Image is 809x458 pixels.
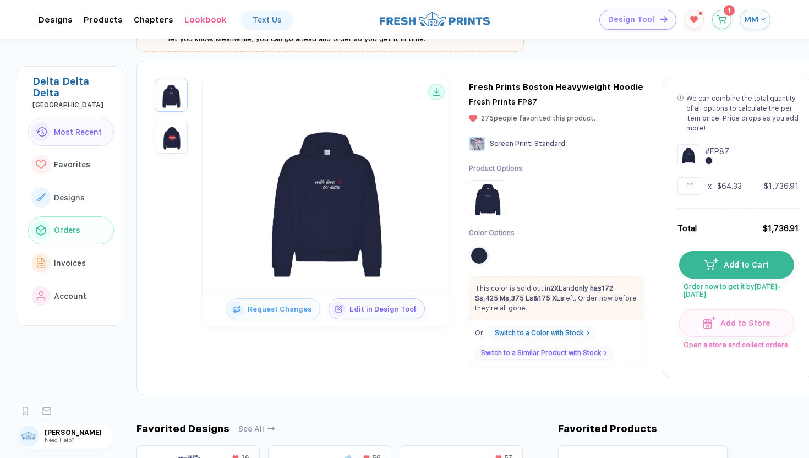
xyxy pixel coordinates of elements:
strong: 375 Ls [511,295,533,302]
button: link to iconOrders [28,216,114,245]
button: iconRequest Changes [227,298,320,319]
span: Order now to get it by [DATE]–[DATE] [679,279,793,298]
span: Most Recent [54,128,102,137]
img: 1760534604796xdotf_nt_back.png [157,123,185,151]
span: Fresh Prints FP87 [469,97,537,106]
span: Orders [54,226,80,235]
strong: 425 Ms [485,295,509,302]
span: 275 people favorited this product. [481,115,595,122]
sup: 1 [724,5,735,16]
button: Design Toolicon [599,10,676,30]
span: , [485,295,511,302]
img: icon [703,316,715,329]
img: 1760534604796fevuj_nt_front.png [238,109,414,285]
img: Product Option [471,182,504,215]
button: link to iconDesigns [28,183,114,212]
img: link to icon [37,258,46,268]
div: DesignsToggle dropdown menu [39,15,73,25]
span: [PERSON_NAME] [45,429,113,437]
div: Product Options [469,164,522,173]
button: iconAdd to Store [679,309,794,337]
img: Screen Print [469,137,485,151]
a: Switch to a Color with Stock [489,326,596,340]
span: Account [54,292,86,301]
img: icon [229,302,244,317]
span: Edit in Design Tool [346,305,424,313]
div: LookbookToggle dropdown menu chapters [184,15,227,25]
span: MM [744,14,758,24]
button: link to iconAccount [28,282,114,310]
div: Favorited Designs [136,423,229,434]
div: Total [677,222,697,235]
span: Or [475,329,483,337]
span: Add to Store [715,319,771,328]
div: Favorited Products [558,423,657,434]
button: See All [238,424,275,433]
a: Switch to a Similar Product with Stock [475,346,614,360]
div: Text Us [253,15,282,24]
span: Request Changes [244,305,320,313]
span: Need Help? [45,437,74,443]
img: link to icon [36,225,46,235]
img: Design Group Summary Cell [677,144,699,166]
button: link to iconMost Recent [28,118,114,146]
span: 1 [728,7,730,14]
div: $64.33 [717,181,742,192]
a: Text Us [242,11,293,29]
img: logo [380,10,490,28]
img: icon [660,16,668,22]
img: 1760534604796fevuj_nt_front.png [157,81,185,109]
div: x [708,181,712,192]
img: link to icon [36,193,46,201]
button: iconAdd to Cart [679,251,794,279]
div: Color Options [469,228,522,238]
p: This color is sold out in and left. Order now before they're all gone. [469,283,643,313]
span: Design Tool [608,15,654,24]
span: Open a store and collect orders. [679,337,793,349]
img: icon [704,258,718,269]
div: We can combine the total quantity of all options to calculate the per item price. Price drops as ... [686,94,799,133]
strong: 175 XLs [538,295,564,302]
span: & [511,295,538,302]
img: link to icon [36,160,46,170]
div: ProductsToggle dropdown menu [84,15,123,25]
span: Screen Print : [490,140,533,148]
button: link to iconInvoices [28,249,114,277]
div: Lookbook [184,15,227,25]
button: MM [740,10,770,29]
span: Favorites [54,160,90,169]
sup: 1 [699,12,702,15]
img: link to icon [36,127,47,137]
button: link to iconFavorites [28,150,114,179]
div: $1,736.91 [764,181,799,192]
div: Miami University [32,101,114,109]
div: ChaptersToggle dropdown menu chapters [134,15,173,25]
div: # FP87 [705,146,729,157]
button: iconEdit in Design Tool [329,298,425,319]
img: icon [331,302,346,317]
div: Delta Delta Delta [32,75,114,99]
span: See All [238,424,264,433]
strong: 2XL [550,285,562,292]
span: Add to Cart [718,260,769,269]
img: user profile [18,426,39,446]
div: Switch to a Similar Product with Stock [481,349,601,357]
div: Switch to a Color with Stock [495,329,583,337]
span: Standard [534,140,565,148]
span: Invoices [54,259,86,268]
span: Designs [54,193,85,202]
div: $1,736.91 [762,222,799,235]
div: Fresh Prints Boston Heavyweight Hoodie [469,82,643,92]
img: link to icon [37,291,46,301]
